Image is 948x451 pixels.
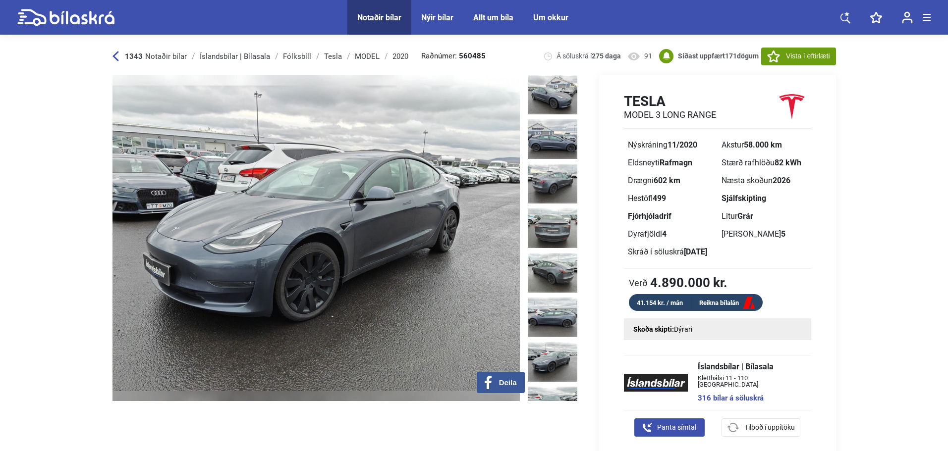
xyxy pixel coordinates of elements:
b: 82 kWh [775,158,801,167]
div: Stærð rafhlöðu [722,159,807,167]
span: 171 [725,52,737,60]
img: 1729597276_8139188537022468870_1897249460464268.jpg [528,298,577,337]
b: Sjálfskipting [722,194,766,203]
div: Íslandsbílar | Bílasala [200,52,270,60]
strong: Skoða skipti: [633,325,674,333]
b: 499 [653,194,666,203]
div: 2020 [392,52,408,60]
b: 2026 [773,176,790,185]
div: MODEL [355,52,380,60]
a: Um okkur [533,13,568,22]
b: 5 [781,229,785,239]
span: Deila [499,378,517,387]
div: Skráð í söluskrá [628,248,714,256]
img: 1729597273_7334624843443989324_1897246405158508.jpg [528,75,577,114]
div: Drægni [628,177,714,185]
b: 275 daga [592,52,621,60]
b: Fjórhjóladrif [628,211,671,221]
img: 1729597275_2359906408753901741_1897247653285479.jpg [528,164,577,203]
div: Hestöfl [628,195,714,202]
img: user-login.svg [902,11,913,24]
span: Notaðir bílar [145,52,187,61]
b: 560485 [459,52,486,60]
button: Vista í eftirlæti [761,48,836,65]
span: Tilboð í uppítöku [744,422,795,433]
h1: Tesla [624,93,716,109]
div: Fólksbíll [283,52,311,60]
a: 316 bílar á söluskrá [698,395,801,402]
b: 1343 [125,52,143,61]
span: Vista í eftirlæti [786,51,830,61]
b: Síðast uppfært dögum [678,52,759,60]
b: 58.000 km [744,140,782,150]
span: Verð [629,278,648,288]
span: Panta símtal [657,422,696,433]
span: Kletthálsi 11 - 110 [GEOGRAPHIC_DATA] [698,375,801,388]
div: Tesla [324,52,342,60]
img: 1729597274_7863715362927953948_1897247014609182.jpg [528,119,577,159]
img: 1729597275_1019508819936729936_1897248220762209.jpg [528,208,577,248]
div: Akstur [722,141,807,149]
img: 1729597276_7228159080744606972_1897248850922081.jpg [528,253,577,293]
b: 11/2020 [668,140,697,150]
div: Eldsneyti [628,159,714,167]
img: 1729597278_7796338914865744713_1897250658297777.jpg [528,387,577,426]
div: Næsta skoðun [722,177,807,185]
button: Deila [477,372,525,393]
a: Nýir bílar [421,13,453,22]
div: Dyrafjöldi [628,230,714,238]
a: Allt um bíla [473,13,513,22]
span: Á söluskrá í [557,51,621,61]
span: Íslandsbílar | Bílasala [698,363,801,371]
div: Nýskráning [628,141,714,149]
b: [DATE] [684,247,707,256]
b: 602 km [654,176,680,185]
a: Notaðir bílar [357,13,401,22]
div: [PERSON_NAME] [722,230,807,238]
b: 4.890.000 kr. [650,276,727,289]
img: 1729597277_2920839304672369037_1897250065126874.jpg [528,342,577,382]
div: 41.154 kr. / mán [629,297,691,308]
div: Litur [722,212,807,220]
img: logo Tesla MODEL 3 LONG RANGE [773,93,811,121]
span: Dýrari [674,325,692,333]
span: 91 [644,51,652,61]
a: Reikna bílalán [691,297,763,309]
h2: MODEL 3 LONG RANGE [624,109,716,120]
span: Raðnúmer: [421,52,486,60]
b: 4 [662,229,667,239]
b: Grár [737,211,753,221]
b: Rafmagn [660,158,692,167]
